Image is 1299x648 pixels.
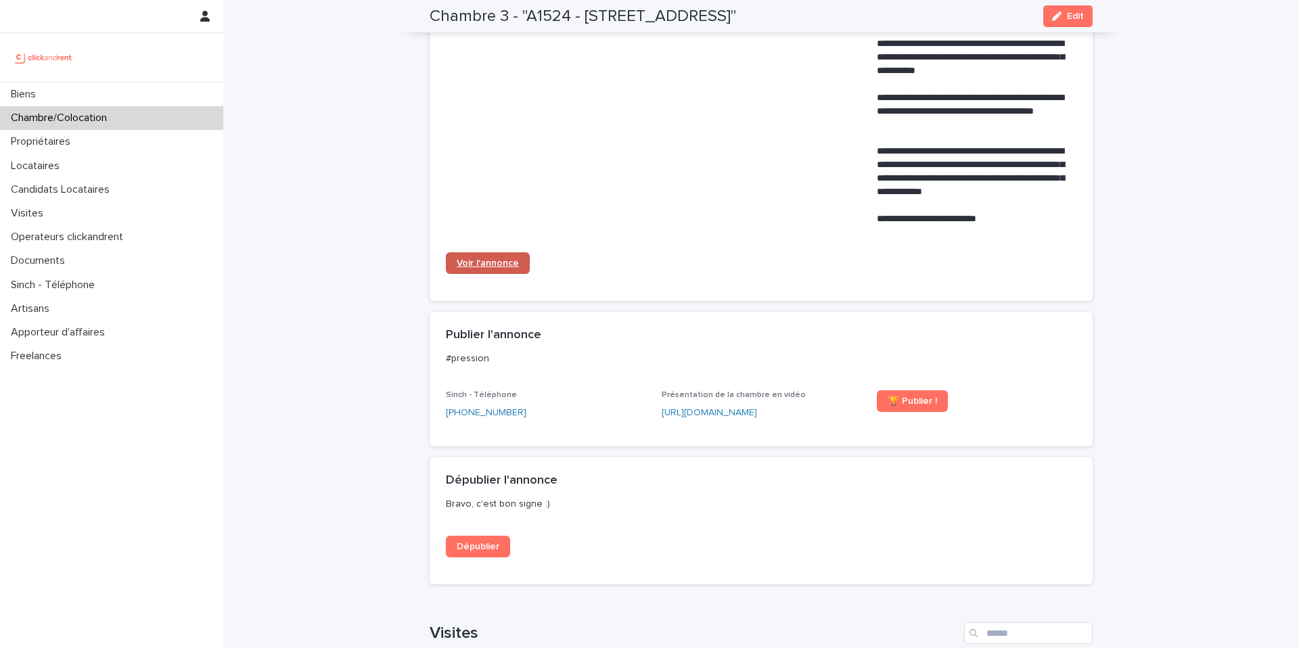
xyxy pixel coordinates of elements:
p: Freelances [5,350,72,363]
p: Apporteur d'affaires [5,326,116,339]
ringoverc2c-84e06f14122c: Call with Ringover [446,408,526,417]
ringoverc2c-number-84e06f14122c: [PHONE_NUMBER] [446,408,526,417]
p: Visites [5,207,54,220]
p: Candidats Locataires [5,183,120,196]
input: Search [964,622,1093,644]
span: Sinch - Téléphone [446,391,517,399]
p: Documents [5,254,76,267]
span: Voir l'annonce [457,258,519,268]
p: Biens [5,88,47,101]
p: #pression [446,352,1071,365]
a: 🏆 Publier ! [877,390,948,412]
a: [PHONE_NUMBER] [446,406,526,420]
p: Operateurs clickandrent [5,231,134,244]
p: Chambre/Colocation [5,112,118,124]
span: Présentation de la chambre en vidéo [662,391,806,399]
h1: Visites [430,624,959,643]
a: [URL][DOMAIN_NAME] [662,408,757,417]
p: Artisans [5,302,60,315]
h2: Dépublier l'annonce [446,473,557,488]
span: 🏆 Publier ! [888,396,937,406]
p: Bravo, c'est bon signe :) [446,498,1071,510]
a: Dépublier [446,536,510,557]
a: Voir l'annonce [446,252,530,274]
button: Edit [1043,5,1093,27]
p: Sinch - Téléphone [5,279,106,292]
span: Dépublier [457,542,499,551]
h2: Publier l'annonce [446,328,541,343]
p: Locataires [5,160,70,172]
span: Edit [1067,11,1084,21]
img: UCB0brd3T0yccxBKYDjQ [11,44,76,71]
p: Propriétaires [5,135,81,148]
h2: Chambre 3 - "A1524 - [STREET_ADDRESS]" [430,7,736,26]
